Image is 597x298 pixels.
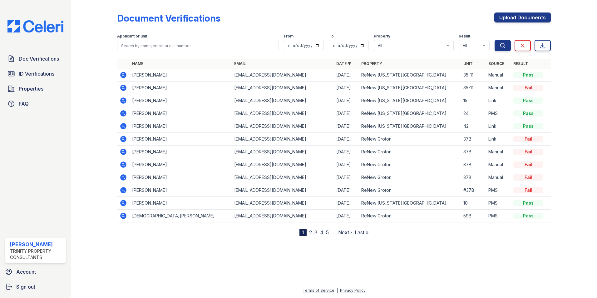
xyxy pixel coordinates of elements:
td: 35-11 [461,82,486,94]
td: ReNew Groton [359,210,461,222]
td: Link [486,120,511,133]
td: [PERSON_NAME] [130,69,232,82]
div: Fail [513,161,543,168]
a: Result [513,61,528,66]
td: Manual [486,158,511,171]
td: 42 [461,120,486,133]
td: PMS [486,210,511,222]
td: [PERSON_NAME] [130,146,232,158]
a: FAQ [5,97,66,110]
div: Trinity Property Consultants [10,248,63,261]
label: To [329,34,334,39]
span: Sign out [16,283,35,291]
span: Properties [19,85,43,92]
td: [DATE] [334,171,359,184]
td: ReNew Groton [359,171,461,184]
span: Account [16,268,36,276]
td: ReNew Groton [359,146,461,158]
div: Pass [513,72,543,78]
td: [DATE] [334,94,359,107]
a: 3 [314,229,318,236]
a: Source [488,61,504,66]
td: ReNew [US_STATE][GEOGRAPHIC_DATA] [359,197,461,210]
td: PMS [486,197,511,210]
div: [PERSON_NAME] [10,241,63,248]
a: Properties [5,82,66,95]
td: [DATE] [334,158,359,171]
td: 37B [461,171,486,184]
td: Manual [486,82,511,94]
img: CE_Logo_Blue-a8612792a0a2168367f1c8372b55b34899dd931a85d93a1a3d3e32e68fde9ad4.png [2,20,68,32]
td: [PERSON_NAME] [130,82,232,94]
div: | [337,288,338,293]
td: [EMAIL_ADDRESS][DOMAIN_NAME] [232,120,334,133]
a: Sign out [2,281,68,293]
td: Manual [486,146,511,158]
div: Fail [513,149,543,155]
td: ReNew [US_STATE][GEOGRAPHIC_DATA] [359,82,461,94]
td: [DATE] [334,184,359,197]
div: Pass [513,213,543,219]
td: Manual [486,69,511,82]
td: [PERSON_NAME] [130,171,232,184]
td: 37B [461,158,486,171]
a: Date ▼ [336,61,351,66]
a: Unit [463,61,473,66]
a: Property [361,61,382,66]
td: Link [486,133,511,146]
label: Property [374,34,390,39]
div: 1 [299,229,307,236]
td: [EMAIL_ADDRESS][DOMAIN_NAME] [232,210,334,222]
td: 24 [461,107,486,120]
td: 15 [461,94,486,107]
input: Search by name, email, or unit number [117,40,279,51]
td: PMS [486,107,511,120]
td: ReNew [US_STATE][GEOGRAPHIC_DATA] [359,94,461,107]
td: [EMAIL_ADDRESS][DOMAIN_NAME] [232,158,334,171]
div: Fail [513,136,543,142]
td: [PERSON_NAME] [130,197,232,210]
td: ReNew Groton [359,133,461,146]
div: Pass [513,200,543,206]
td: [EMAIL_ADDRESS][DOMAIN_NAME] [232,107,334,120]
td: ReNew Groton [359,184,461,197]
td: ReNew [US_STATE][GEOGRAPHIC_DATA] [359,107,461,120]
td: [DATE] [334,107,359,120]
td: [PERSON_NAME] [130,120,232,133]
span: ID Verifications [19,70,54,77]
a: 5 [326,229,329,236]
td: [EMAIL_ADDRESS][DOMAIN_NAME] [232,146,334,158]
td: [EMAIL_ADDRESS][DOMAIN_NAME] [232,82,334,94]
a: Next › [338,229,352,236]
td: [EMAIL_ADDRESS][DOMAIN_NAME] [232,184,334,197]
div: Fail [513,187,543,193]
a: Email [234,61,246,66]
a: Upload Documents [494,12,551,22]
span: … [331,229,336,236]
td: [PERSON_NAME] [130,158,232,171]
td: [DATE] [334,133,359,146]
div: Pass [513,110,543,117]
td: 37B [461,146,486,158]
td: [DATE] [334,69,359,82]
a: Privacy Policy [340,288,366,293]
a: ID Verifications [5,67,66,80]
a: Terms of Service [303,288,334,293]
td: [PERSON_NAME] [130,94,232,107]
td: [PERSON_NAME] [130,133,232,146]
a: Name [132,61,143,66]
td: [EMAIL_ADDRESS][DOMAIN_NAME] [232,197,334,210]
a: Doc Verifications [5,52,66,65]
td: ReNew [US_STATE][GEOGRAPHIC_DATA] [359,120,461,133]
a: 4 [320,229,323,236]
div: Fail [513,174,543,181]
td: 37B [461,133,486,146]
td: ReNew Groton [359,158,461,171]
a: Account [2,266,68,278]
td: [DATE] [334,82,359,94]
td: [EMAIL_ADDRESS][DOMAIN_NAME] [232,94,334,107]
td: [PERSON_NAME] [130,107,232,120]
td: [DEMOGRAPHIC_DATA][PERSON_NAME] [130,210,232,222]
td: [EMAIL_ADDRESS][DOMAIN_NAME] [232,133,334,146]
